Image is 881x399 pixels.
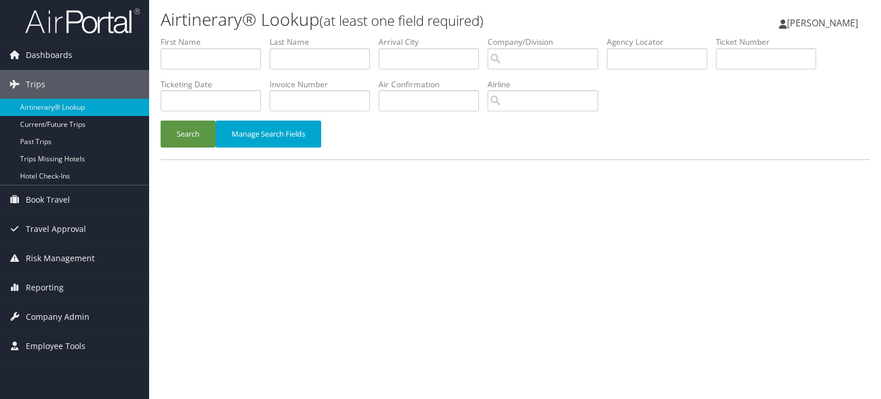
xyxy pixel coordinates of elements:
span: Dashboards [26,41,72,69]
span: Company Admin [26,303,89,331]
button: Search [161,121,216,148]
label: Airline [488,79,607,90]
button: Manage Search Fields [216,121,321,148]
img: airportal-logo.png [25,7,140,34]
label: Invoice Number [270,79,379,90]
small: (at least one field required) [319,11,484,30]
label: Last Name [270,36,379,48]
label: Arrival City [379,36,488,48]
label: Ticket Number [716,36,825,48]
label: First Name [161,36,270,48]
label: Company/Division [488,36,607,48]
span: Reporting [26,273,64,302]
span: Employee Tools [26,332,85,361]
span: [PERSON_NAME] [787,17,858,29]
span: Book Travel [26,185,70,214]
span: Travel Approval [26,215,86,243]
label: Air Confirmation [379,79,488,90]
span: Risk Management [26,244,95,273]
label: Ticketing Date [161,79,270,90]
label: Agency Locator [607,36,716,48]
h1: Airtinerary® Lookup [161,7,633,32]
span: Trips [26,70,45,99]
a: [PERSON_NAME] [779,6,870,40]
